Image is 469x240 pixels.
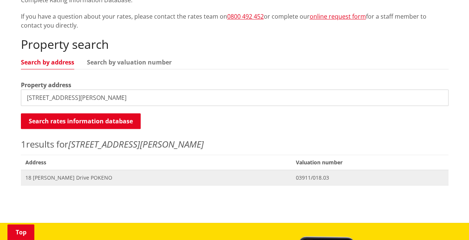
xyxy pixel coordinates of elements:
a: Search by valuation number [87,59,172,65]
a: Top [7,224,34,240]
span: 03911/018.03 [296,174,444,181]
span: 18 [PERSON_NAME] Drive POKENO [25,174,287,181]
a: 0800 492 452 [227,12,264,20]
span: 1 [21,138,26,150]
h2: Property search [21,37,448,51]
a: online request form [310,12,366,20]
a: 18 [PERSON_NAME] Drive POKENO 03911/018.03 [21,170,448,185]
p: If you have a question about your rates, please contact the rates team on or complete our for a s... [21,12,448,30]
iframe: Messenger Launcher [435,209,462,236]
span: Address [21,155,291,170]
em: [STREET_ADDRESS][PERSON_NAME] [68,138,204,150]
button: Search rates information database [21,113,141,129]
p: results for [21,138,448,151]
label: Property address [21,80,71,89]
a: Search by address [21,59,74,65]
span: Valuation number [291,155,448,170]
input: e.g. Duke Street NGARUAWAHIA [21,89,448,106]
